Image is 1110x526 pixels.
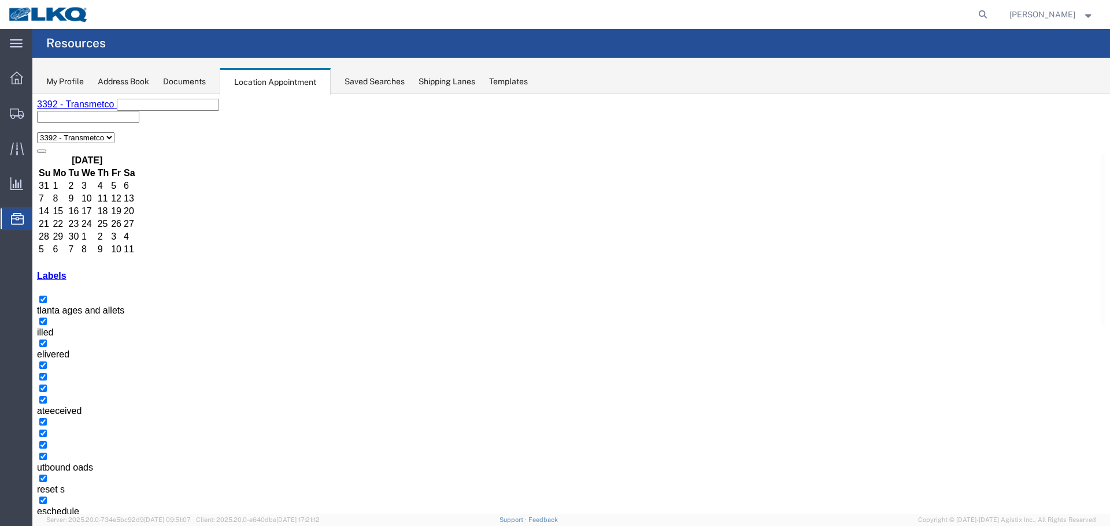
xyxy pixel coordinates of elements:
[276,516,320,523] span: [DATE] 17:21:12
[7,223,14,231] input: illed
[918,515,1096,525] span: Copyright © [DATE]-[DATE] Agistix Inc., All Rights Reserved
[65,124,77,136] td: 25
[528,516,558,523] a: Feedback
[220,68,331,95] div: Location Appointment
[7,202,14,209] input: tlanta ages and allets
[8,6,89,23] img: logo
[98,76,149,88] div: Address Book
[36,111,47,123] td: 16
[1009,8,1094,21] button: [PERSON_NAME]
[49,150,64,161] td: 8
[7,359,14,366] input: utbound oads
[7,302,14,309] input: ateeceived
[65,150,77,161] td: 9
[7,380,14,388] input: reset s
[419,76,475,88] div: Shipping Lanes
[499,516,528,523] a: Support
[36,99,47,110] td: 9
[36,137,47,148] td: 30
[5,390,32,400] span: reset s
[163,76,206,88] div: Documents
[91,124,103,136] td: 27
[36,124,47,136] td: 23
[78,124,90,136] td: 26
[91,137,103,148] td: 4
[91,111,103,123] td: 20
[20,124,34,136] td: 22
[65,99,77,110] td: 11
[144,516,191,523] span: [DATE] 09:51:07
[6,124,18,136] td: 21
[49,99,64,110] td: 10
[46,516,191,523] span: Server: 2025.20.0-734e5bc92d9
[6,137,18,148] td: 28
[20,137,34,148] td: 29
[65,137,77,148] td: 2
[91,150,103,161] td: 11
[345,76,405,88] div: Saved Searches
[78,137,90,148] td: 3
[91,99,103,110] td: 13
[46,29,106,58] h4: Resources
[7,245,14,253] input: elivered
[5,255,37,265] span: elivered
[5,412,47,422] span: eschedule
[5,233,21,243] span: illed
[5,177,34,186] a: Labels
[5,368,61,378] span: utbound oads
[36,150,47,161] td: 7
[46,76,84,88] div: My Profile
[49,124,64,136] td: 24
[5,312,49,322] span: ateeceived
[32,94,1110,514] iframe: FS Legacy Container
[20,150,34,161] td: 6
[1009,8,1075,21] span: William Haney
[78,111,90,123] td: 19
[49,137,64,148] td: 1
[49,111,64,123] td: 17
[6,150,18,161] td: 5
[78,99,90,110] td: 12
[65,111,77,123] td: 18
[78,150,90,161] td: 10
[20,111,34,123] td: 15
[7,402,14,410] input: eschedule
[6,111,18,123] td: 14
[5,211,92,221] span: tlanta ages and allets
[196,516,320,523] span: Client: 2025.20.0-e640dba
[489,76,528,88] div: Templates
